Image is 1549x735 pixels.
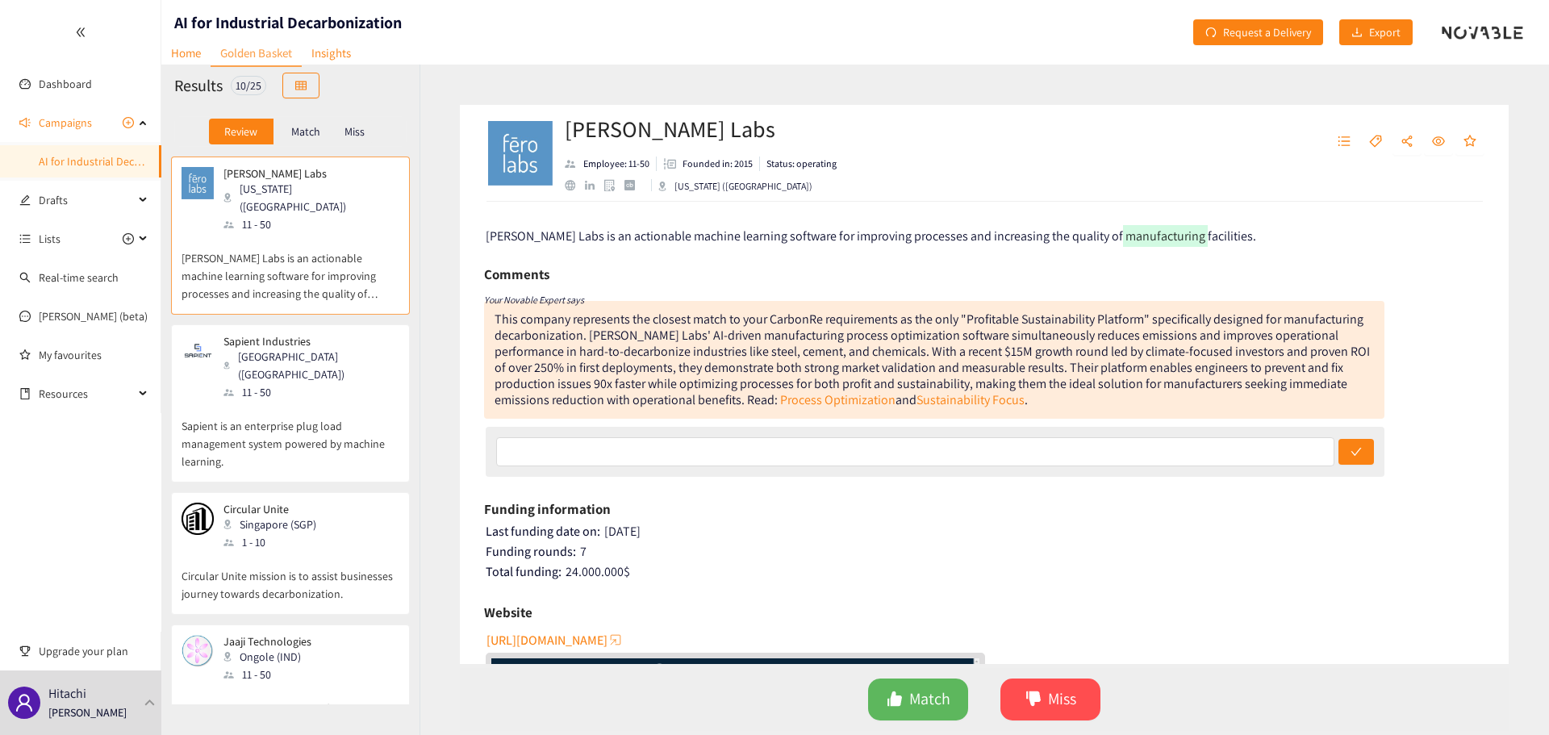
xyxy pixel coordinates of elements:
span: Last funding date on: [486,523,600,540]
div: 11 - 50 [223,666,321,683]
button: table [282,73,319,98]
h2: [PERSON_NAME] Labs [565,113,837,145]
button: likeMatch [868,679,968,720]
p: Circular Unite [223,503,316,516]
span: unordered-list [1338,135,1351,149]
a: My favourites [39,339,148,371]
div: 10 / 25 [231,76,266,95]
a: crunchbase [624,180,645,190]
span: Export [1369,23,1401,41]
p: Review [224,125,257,138]
div: [US_STATE] ([GEOGRAPHIC_DATA]) [223,180,398,215]
img: Snapshot of the company's website [182,167,214,199]
p: Match [291,125,320,138]
div: 24.000.000 $ [486,564,1485,580]
mark: manufacturing [1123,225,1208,247]
span: Match [909,687,950,712]
a: Golden Basket [211,40,302,67]
button: [URL][DOMAIN_NAME] [486,627,624,653]
span: book [19,388,31,399]
p: Sapient is an enterprise plug load management system powered by machine learning. [182,401,399,470]
span: plus-circle [123,117,134,128]
span: redo [1205,27,1217,40]
span: Request a Delivery [1223,23,1311,41]
p: Jaaji Technologies [223,635,311,648]
a: google maps [604,179,624,191]
span: sound [19,117,31,128]
span: share-alt [1401,135,1413,149]
p: [PERSON_NAME] Labs is an actionable machine learning software for improving processes and increas... [182,233,399,303]
div: [US_STATE] ([GEOGRAPHIC_DATA]) [658,179,812,194]
button: tag [1361,129,1390,155]
i: Your Novable Expert says [484,294,584,306]
span: Upgrade your plan [39,635,148,667]
p: Hitachi [48,683,86,704]
p: Sapient Industries [223,335,388,348]
a: Dashboard [39,77,92,91]
button: eye [1424,129,1453,155]
div: 1 - 10 [223,533,326,551]
span: Miss [1048,687,1076,712]
div: チャットウィジェット [1468,658,1549,735]
span: [URL][DOMAIN_NAME] [486,630,607,650]
a: Real-time search [39,270,119,285]
a: website [565,180,585,190]
span: [PERSON_NAME] Labs is an actionable machine learning software for improving processes and increas... [486,228,1123,244]
button: dislikeMiss [1000,679,1100,720]
h6: Comments [484,262,549,286]
span: double-left [75,27,86,38]
span: star [1463,135,1476,149]
button: unordered-list [1330,129,1359,155]
p: Founded in: 2015 [683,157,753,171]
button: share-alt [1392,129,1422,155]
h1: AI for Industrial Decarbonization [174,11,402,34]
a: AI for Industrial Decarbonization [39,154,195,169]
img: Snapshot of the company's website [182,635,214,667]
span: user [15,693,34,712]
h6: Funding information [484,497,611,521]
span: Total funding: [486,563,562,580]
div: This company represents the closest match to your CarbonRe requirements as the only "Profitable S... [495,311,1370,408]
li: Status [760,157,837,171]
a: linkedin [585,181,604,190]
div: [GEOGRAPHIC_DATA] ([GEOGRAPHIC_DATA]) [223,348,398,383]
p: Circular Unite mission is to assist businesses journey towards decarbonization. [182,551,399,603]
span: eye [1432,135,1445,149]
div: 7 [486,544,1485,560]
span: check [1351,446,1362,459]
div: Singapore (SGP) [223,516,326,533]
iframe: Chat Widget [1468,658,1549,735]
button: check [1338,439,1374,465]
span: plus-circle [123,233,134,244]
img: Snapshot of the company's website [182,503,214,535]
span: Funding rounds: [486,543,576,560]
span: Drafts [39,184,134,216]
a: [PERSON_NAME] (beta) [39,309,148,324]
div: 11 - 50 [223,215,398,233]
li: Founded in year [657,157,760,171]
span: download [1351,27,1363,40]
button: star [1455,129,1484,155]
span: dislike [1025,691,1042,709]
img: Snapshot of the company's website [182,335,214,367]
button: redoRequest a Delivery [1193,19,1323,45]
h2: Results [174,74,223,97]
p: [PERSON_NAME] [48,704,127,721]
img: Company Logo [488,121,553,186]
p: Status: operating [766,157,837,171]
div: [DATE] [486,524,1485,540]
p: Miss [344,125,365,138]
span: facilities. [1208,228,1256,244]
a: Sustainability Focus [916,391,1025,408]
a: Home [161,40,211,65]
li: Employees [565,157,657,171]
div: Ongole (IND) [223,648,321,666]
span: tag [1369,135,1382,149]
span: trophy [19,645,31,657]
div: 11 - 50 [223,383,398,401]
span: like [887,691,903,709]
span: Campaigns [39,106,92,139]
h6: Website [484,600,532,624]
a: Insights [302,40,361,65]
p: [PERSON_NAME] Labs [223,167,388,180]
